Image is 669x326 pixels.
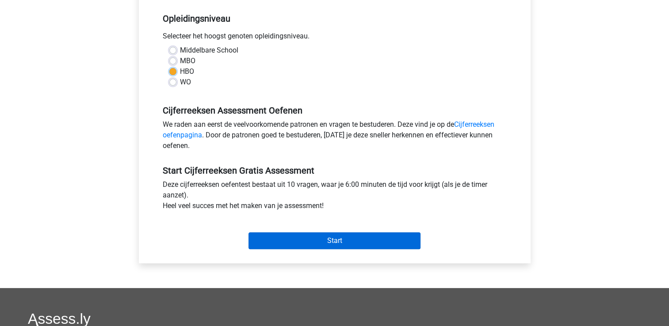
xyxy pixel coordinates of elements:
label: MBO [180,56,195,66]
input: Start [248,232,421,249]
h5: Cijferreeksen Assessment Oefenen [163,105,507,116]
div: Deze cijferreeksen oefentest bestaat uit 10 vragen, waar je 6:00 minuten de tijd voor krijgt (als... [156,179,513,215]
label: WO [180,77,191,87]
label: Middelbare School [180,45,238,56]
h5: Opleidingsniveau [163,10,507,27]
label: HBO [180,66,194,77]
div: Selecteer het hoogst genoten opleidingsniveau. [156,31,513,45]
div: We raden aan eerst de veelvoorkomende patronen en vragen te bestuderen. Deze vind je op de . Door... [156,119,513,155]
h5: Start Cijferreeksen Gratis Assessment [163,165,507,176]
